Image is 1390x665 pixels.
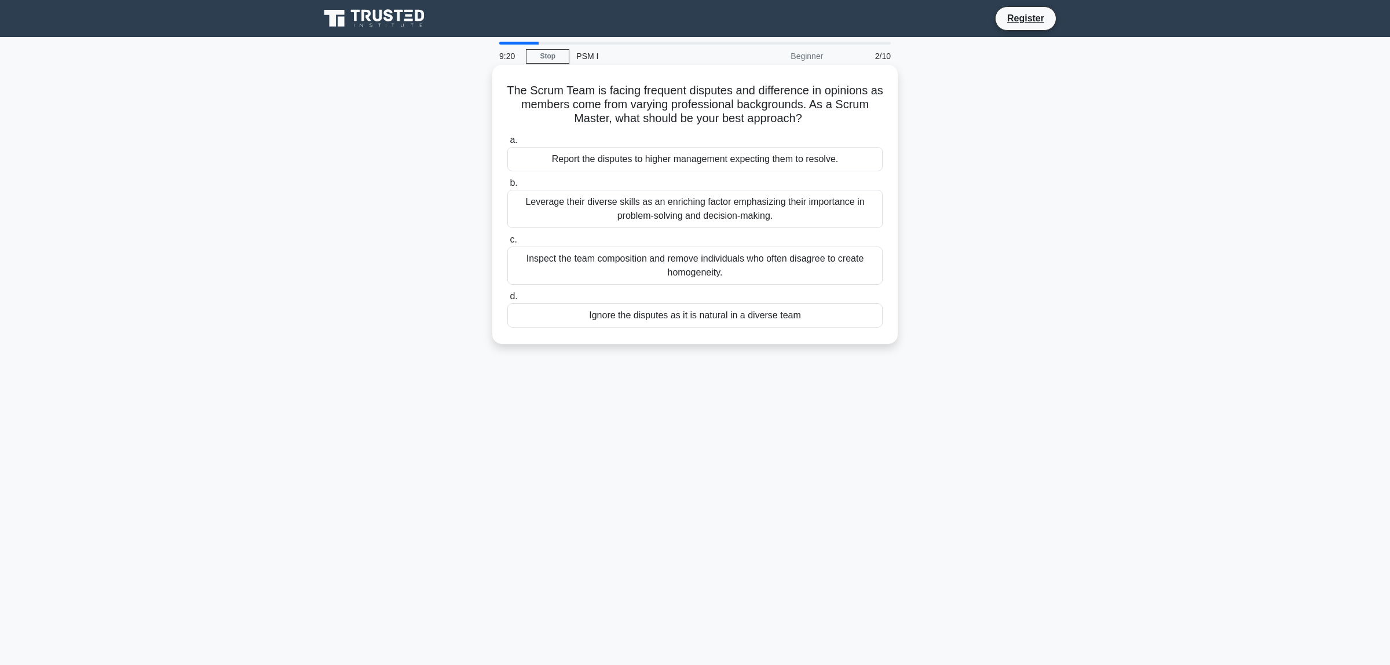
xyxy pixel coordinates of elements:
a: Stop [526,49,569,64]
div: 9:20 [492,45,526,68]
div: 2/10 [830,45,898,68]
div: PSM I [569,45,729,68]
span: d. [510,291,517,301]
span: a. [510,135,517,145]
div: Inspect the team composition and remove individuals who often disagree to create homogeneity. [507,247,883,285]
h5: The Scrum Team is facing frequent disputes and difference in opinions as members come from varyin... [506,83,884,126]
a: Register [1000,11,1051,25]
span: b. [510,178,517,188]
div: Report the disputes to higher management expecting them to resolve. [507,147,883,171]
span: c. [510,234,517,244]
div: Leverage their diverse skills as an enriching factor emphasizing their importance in problem-solv... [507,190,883,228]
div: Beginner [729,45,830,68]
div: Ignore the disputes as it is natural in a diverse team [507,303,883,328]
